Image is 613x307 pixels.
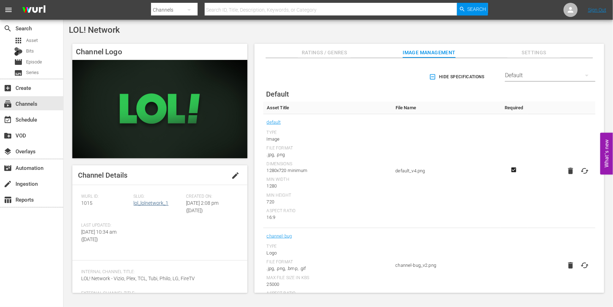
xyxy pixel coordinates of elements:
div: Logo [267,250,389,257]
div: .jpg, .png, .bmp, .gif [267,265,389,272]
div: Type [267,130,389,136]
div: 25000 [267,281,389,288]
span: Default [266,90,289,98]
span: External Channel Title: [81,291,235,296]
span: Overlays [4,147,12,156]
span: 1015 [81,200,92,206]
img: LOL! Network [72,60,247,158]
div: Max File Size In Kbs [267,275,389,281]
a: channel-bug [267,232,292,241]
div: Aspect Ratio [267,208,389,214]
div: 1280x720 minimum [267,167,389,174]
td: channel-bug_v2.png [392,228,500,303]
a: Sign Out [588,7,606,13]
span: Slug: [134,194,183,199]
div: 1280 [267,183,389,190]
th: Asset Title [263,102,392,114]
div: Min Width [267,177,389,183]
a: default [267,118,281,127]
img: ans4CAIJ8jUAAAAAAAAAAAAAAAAAAAAAAAAgQb4GAAAAAAAAAAAAAAAAAAAAAAAAJMjXAAAAAAAAAAAAAAAAAAAAAAAAgAT5G... [17,2,51,18]
span: VOD [4,131,12,140]
span: Episode [14,58,23,66]
div: 720 [267,198,389,205]
div: Min Height [267,193,389,198]
div: File Format [267,146,389,151]
button: Search [457,3,488,16]
a: lol_lolnetwork_1 [134,200,169,206]
button: edit [227,167,244,184]
div: Type [267,244,389,250]
span: Schedule [4,116,12,124]
span: Channel Details [78,171,127,179]
span: Ratings / Genres [298,48,351,57]
th: Required [500,102,528,114]
span: Search [4,24,12,33]
svg: Required [510,167,518,173]
span: Settings [507,48,560,57]
div: Aspect Ratio [267,291,389,296]
span: Series [14,69,23,77]
span: Automation [4,164,12,172]
span: Search [468,3,486,16]
span: edit [231,171,240,180]
span: Wurl ID: [81,194,130,199]
div: Image [267,136,389,143]
span: LOL! Network [69,25,120,35]
span: LOL! Network - Vizio, Plex, TCL, Tubi, Philo, LG, FireTV [81,276,195,281]
span: Image Management [403,48,456,57]
div: .jpg, .png [267,151,389,158]
span: Channels [4,100,12,108]
span: Create [4,84,12,92]
div: Dimensions [267,161,389,167]
button: Hide Specifications [428,67,487,87]
span: Last Updated: [81,223,130,228]
button: Open Feedback Widget [600,133,613,174]
span: Created On: [186,194,235,199]
span: Series [26,69,39,76]
span: menu [4,6,13,14]
span: Episode [26,59,42,66]
span: Ingestion [4,180,12,188]
div: Default [505,66,595,85]
span: Reports [4,196,12,204]
span: [DATE] 2:08 pm ([DATE]) [186,200,218,213]
h4: Channel Logo [72,44,247,60]
span: [DATE] 10:34 am ([DATE]) [81,229,116,242]
span: Asset [26,37,38,44]
div: File Format [267,259,389,265]
span: Internal Channel Title: [81,269,235,275]
div: 16:9 [267,214,389,221]
td: default_v4.png [392,114,500,228]
span: Hide Specifications [431,73,485,81]
span: Asset [14,36,23,45]
div: Bits [14,47,23,56]
span: Bits [26,48,34,55]
th: File Name [392,102,500,114]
